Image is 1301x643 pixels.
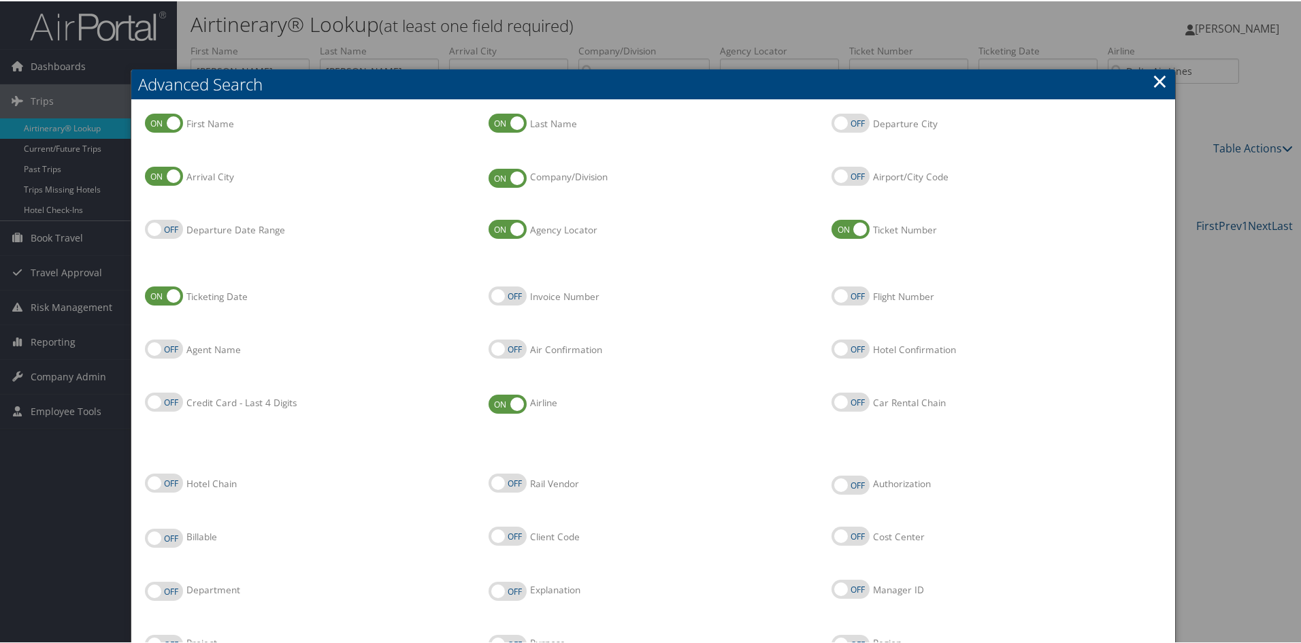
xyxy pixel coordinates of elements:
label: Credit Card - Last 4 Digits [145,391,183,410]
label: Rail Vendor [530,476,579,489]
label: Agency Locator [489,218,527,237]
label: Ticketing Date [145,285,183,304]
label: Hotel Confirmation [831,338,870,357]
label: Flight Number [873,288,934,302]
label: Hotel Chain [186,476,237,489]
label: Air Confirmation [489,338,527,357]
label: Company/Division [489,167,527,186]
label: Departure Date Range [145,218,183,237]
label: Cost Center [831,525,870,544]
h2: Advanced Search [131,68,1175,98]
label: Agent Name [186,342,241,355]
label: Hotel Chain [145,472,183,491]
label: Departure City [831,112,870,131]
label: Ticket Number [873,222,937,235]
label: Last Name [530,116,577,129]
label: Client Code [530,529,580,542]
label: Air Confirmation [530,342,602,355]
label: Airport/City Code [831,165,870,184]
label: Credit Card - Last 4 Digits [186,395,297,408]
label: Billable [145,527,183,546]
label: Agent Name [145,338,183,357]
label: Car Rental Chain [831,391,870,410]
label: Cost Center [873,529,925,542]
label: Manager ID [831,578,870,597]
label: Arrival City [145,165,183,184]
label: First Name [145,112,183,131]
label: First Name [186,116,234,129]
label: Airline [489,393,527,412]
label: Car Rental Chain [873,395,946,408]
label: Hotel Confirmation [873,342,956,355]
label: Department [145,580,183,599]
label: Flight Number [831,285,870,304]
label: Explanation [489,580,527,599]
label: Rail Vendor [489,472,527,491]
label: Invoice Number [530,288,599,302]
label: Ticket Number [831,218,870,237]
label: Authorization [831,474,870,493]
label: Agency Locator [530,222,597,235]
label: Invoice Number [489,285,527,304]
label: Last Name [489,112,527,131]
label: Client Code [489,525,527,544]
a: Close [1152,66,1168,93]
label: Departure Date Range [186,222,285,235]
